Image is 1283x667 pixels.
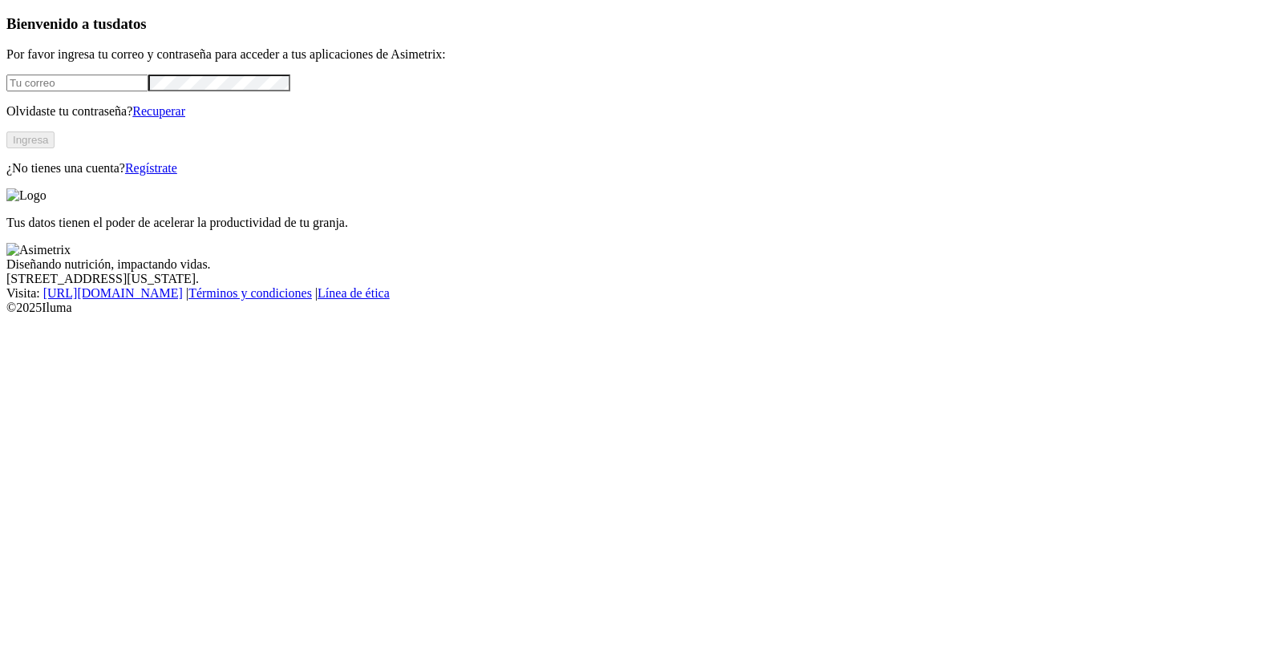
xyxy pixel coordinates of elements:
input: Tu correo [6,75,148,91]
p: ¿No tienes una cuenta? [6,161,1277,176]
a: [URL][DOMAIN_NAME] [43,286,183,300]
img: Logo [6,188,47,203]
a: Regístrate [125,161,177,175]
a: Términos y condiciones [188,286,312,300]
div: © 2025 Iluma [6,301,1277,315]
h3: Bienvenido a tus [6,15,1277,33]
div: Visita : | | [6,286,1277,301]
img: Asimetrix [6,243,71,257]
div: [STREET_ADDRESS][US_STATE]. [6,272,1277,286]
div: Diseñando nutrición, impactando vidas. [6,257,1277,272]
a: Recuperar [132,104,185,118]
p: Tus datos tienen el poder de acelerar la productividad de tu granja. [6,216,1277,230]
span: datos [112,15,147,32]
p: Olvidaste tu contraseña? [6,104,1277,119]
button: Ingresa [6,131,55,148]
p: Por favor ingresa tu correo y contraseña para acceder a tus aplicaciones de Asimetrix: [6,47,1277,62]
a: Línea de ética [318,286,390,300]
